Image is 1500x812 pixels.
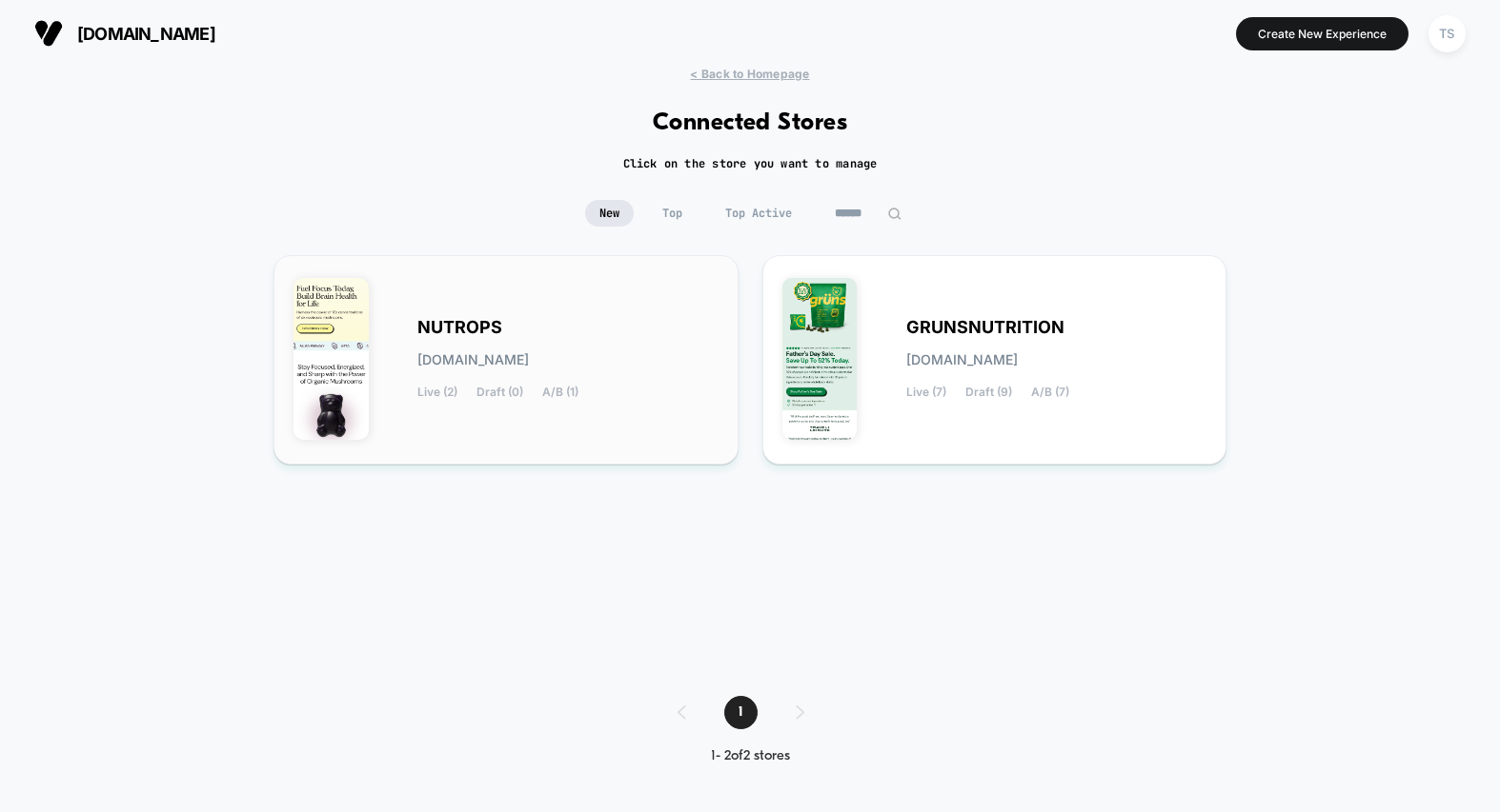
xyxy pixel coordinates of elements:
span: Draft (0) [476,386,523,399]
img: GRUNSNUTRITION [782,278,858,440]
span: 1 [724,696,758,729]
div: TS [1429,15,1466,52]
span: Live (2) [417,386,457,399]
button: Create New Experience [1236,17,1409,50]
span: [DOMAIN_NAME] [417,353,529,366]
span: New [585,200,634,227]
span: [DOMAIN_NAME] [77,24,215,44]
span: Draft (9) [965,386,1012,399]
span: GRUNSNUTRITION [906,321,1064,334]
span: Top Active [711,200,806,227]
h1: Connected Stores [653,109,848,137]
span: Top [648,200,697,227]
div: 1 - 2 of 2 stores [659,748,842,764]
img: edit [887,207,902,221]
span: A/B (7) [1031,386,1069,399]
span: Live (7) [906,386,946,399]
img: Visually logo [34,19,63,48]
button: TS [1423,14,1471,53]
span: NUTROPS [417,321,502,334]
span: [DOMAIN_NAME] [906,353,1018,366]
span: < Back to Homepage [690,67,809,81]
button: [DOMAIN_NAME] [29,18,221,49]
h2: Click on the store you want to manage [623,156,878,171]
img: NUTROPS [294,278,369,440]
span: A/B (1) [542,386,578,399]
